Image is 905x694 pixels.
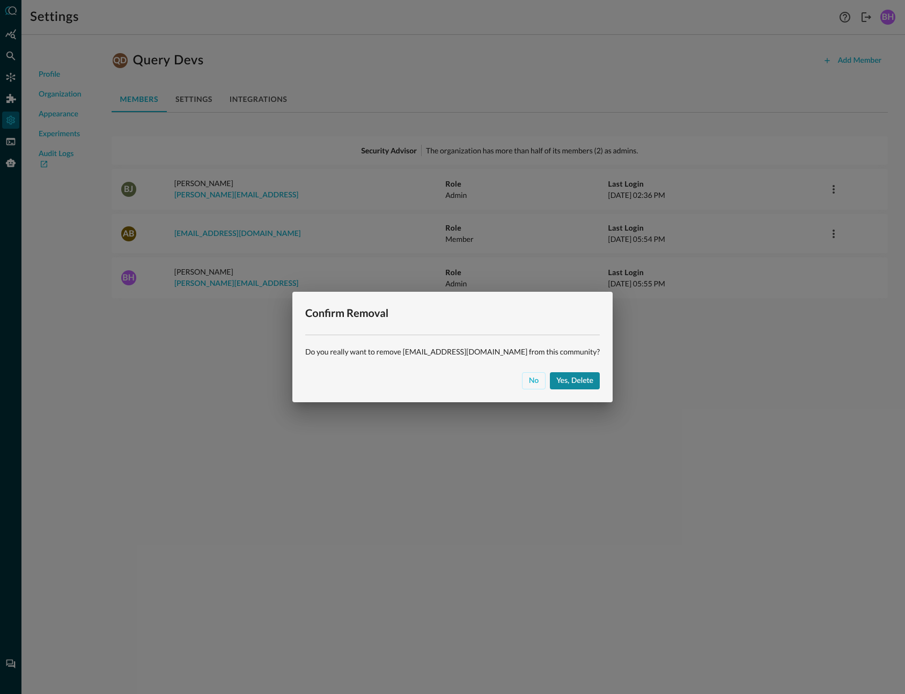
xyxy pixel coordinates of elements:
[550,372,600,389] button: Yes, delete
[556,374,593,388] div: Yes, delete
[305,346,600,357] p: Do you really want to remove [EMAIL_ADDRESS][DOMAIN_NAME] from this community?
[529,374,539,388] div: No
[522,372,546,389] button: No
[292,292,613,335] h2: Confirm Removal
